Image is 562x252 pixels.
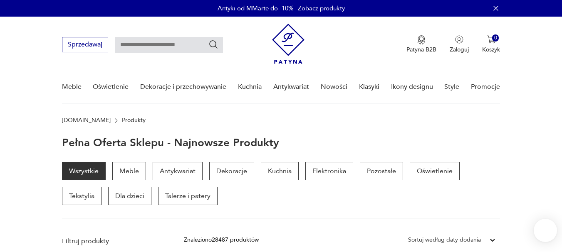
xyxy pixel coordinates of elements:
p: Antyki od MMarte do -10% [218,4,294,12]
a: Dekoracje [209,162,254,180]
a: Antykwariat [273,71,309,103]
a: Sprzedawaj [62,42,108,48]
iframe: Smartsupp widget button [534,219,557,242]
img: Patyna - sklep z meblami i dekoracjami vintage [272,24,305,64]
a: Antykwariat [153,162,203,180]
button: Zaloguj [450,35,469,54]
a: Meble [112,162,146,180]
p: Zaloguj [450,46,469,54]
p: Filtruj produkty [62,237,164,246]
p: Koszyk [482,46,500,54]
a: Pozostałe [360,162,403,180]
a: Meble [62,71,82,103]
p: Patyna B2B [406,46,436,54]
div: Sortuj według daty dodania [408,235,481,245]
a: Dla dzieci [108,187,151,205]
a: Nowości [321,71,347,103]
div: 0 [492,34,499,42]
img: Ikona koszyka [487,35,495,44]
a: Klasyki [359,71,379,103]
a: Style [444,71,459,103]
button: Patyna B2B [406,35,436,54]
img: Ikona medalu [417,35,426,44]
button: 0Koszyk [482,35,500,54]
a: Talerze i patery [158,187,218,205]
a: Ikona medaluPatyna B2B [406,35,436,54]
a: Oświetlenie [410,162,460,180]
a: Oświetlenie [93,71,129,103]
button: Szukaj [208,39,218,49]
button: Sprzedawaj [62,37,108,52]
h1: Pełna oferta sklepu - najnowsze produkty [62,137,279,149]
a: [DOMAIN_NAME] [62,117,111,124]
a: Kuchnia [238,71,262,103]
a: Elektronika [305,162,353,180]
a: Kuchnia [261,162,299,180]
a: Zobacz produkty [298,4,345,12]
div: Znaleziono 28487 produktów [184,235,259,245]
img: Ikonka użytkownika [455,35,463,44]
a: Tekstylia [62,187,102,205]
a: Ikony designu [391,71,433,103]
p: Produkty [122,117,146,124]
a: Wszystkie [62,162,106,180]
a: Promocje [471,71,500,103]
a: Dekoracje i przechowywanie [140,71,226,103]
